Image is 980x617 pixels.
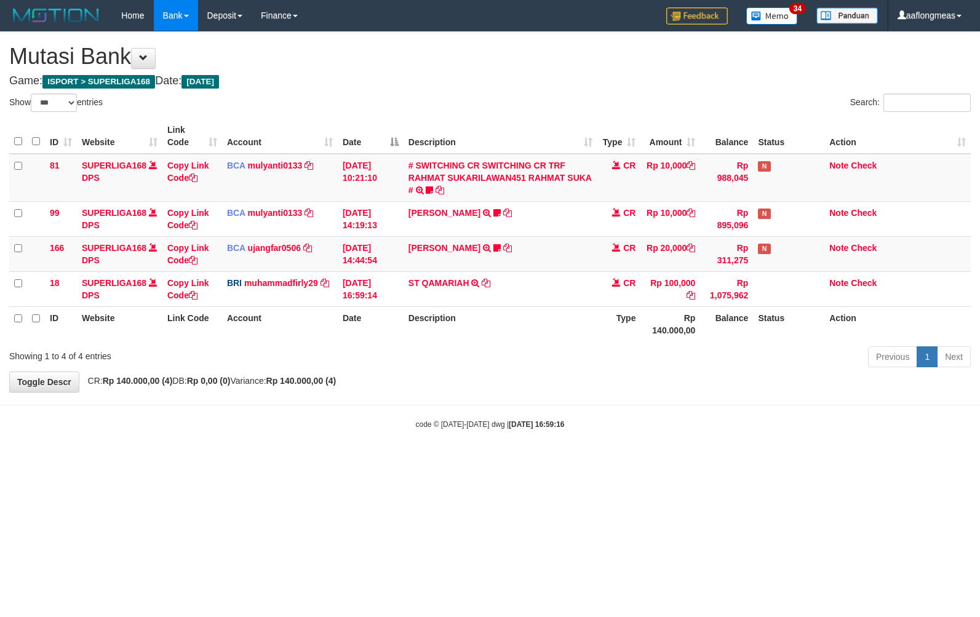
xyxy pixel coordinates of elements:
img: Feedback.jpg [666,7,728,25]
a: Copy mulyanti0133 to clipboard [305,208,313,218]
td: Rp 100,000 [640,271,700,306]
td: Rp 10,000 [640,201,700,236]
span: BCA [227,243,245,253]
strong: [DATE] 16:59:16 [509,420,564,429]
th: Type [597,306,640,341]
span: Has Note [758,209,770,219]
th: Date [338,306,404,341]
td: [DATE] 10:21:10 [338,154,404,202]
th: Action [824,306,971,341]
strong: Rp 140.000,00 (4) [266,376,337,386]
td: DPS [77,236,162,271]
a: Next [937,346,971,367]
a: mulyanti0133 [248,208,303,218]
span: CR [623,243,635,253]
td: Rp 311,275 [700,236,753,271]
a: Copy Rp 10,000 to clipboard [687,208,695,218]
td: Rp 988,045 [700,154,753,202]
a: Check [851,243,877,253]
td: [DATE] 14:44:54 [338,236,404,271]
small: code © [DATE]-[DATE] dwg | [416,420,565,429]
a: Toggle Descr [9,372,79,392]
th: Type: activate to sort column ascending [597,119,640,154]
a: Copy MUHAMMAD REZA to clipboard [503,208,512,218]
span: 18 [50,278,60,288]
a: Copy mulyanti0133 to clipboard [305,161,313,170]
a: Copy Rp 20,000 to clipboard [687,243,695,253]
span: 166 [50,243,64,253]
td: DPS [77,271,162,306]
th: Rp 140.000,00 [640,306,700,341]
a: SUPERLIGA168 [82,161,146,170]
label: Show entries [9,94,103,112]
th: Description [404,306,598,341]
th: Status [753,306,824,341]
span: Has Note [758,161,770,172]
a: Check [851,161,877,170]
a: Note [829,208,848,218]
th: Action: activate to sort column ascending [824,119,971,154]
a: Copy Link Code [167,208,209,230]
a: Copy Rp 10,000 to clipboard [687,161,695,170]
a: Note [829,161,848,170]
a: [PERSON_NAME] [408,243,480,253]
span: [DATE] [181,75,219,89]
label: Search: [850,94,971,112]
img: MOTION_logo.png [9,6,103,25]
input: Search: [883,94,971,112]
th: Status [753,119,824,154]
a: Copy Link Code [167,161,209,183]
span: BCA [227,208,245,218]
th: ID [45,306,77,341]
a: Check [851,278,877,288]
a: Copy Rp 100,000 to clipboard [687,290,695,300]
span: 34 [789,3,806,14]
strong: Rp 0,00 (0) [187,376,231,386]
th: Description: activate to sort column ascending [404,119,598,154]
a: # SWITCHING CR SWITCHING CR TRF RAHMAT SUKARILAWAN451 RAHMAT SUKA # [408,161,592,195]
a: Copy ujangfar0506 to clipboard [303,243,312,253]
th: Link Code [162,306,222,341]
td: [DATE] 16:59:14 [338,271,404,306]
a: mulyanti0133 [248,161,303,170]
th: Website: activate to sort column ascending [77,119,162,154]
div: Showing 1 to 4 of 4 entries [9,345,399,362]
span: 81 [50,161,60,170]
th: Account: activate to sort column ascending [222,119,338,154]
strong: Rp 140.000,00 (4) [103,376,173,386]
td: Rp 10,000 [640,154,700,202]
span: Has Note [758,244,770,254]
td: Rp 895,096 [700,201,753,236]
span: 99 [50,208,60,218]
a: Copy Link Code [167,278,209,300]
th: Website [77,306,162,341]
a: ujangfar0506 [248,243,301,253]
span: CR [623,208,635,218]
a: ST QAMARIAH [408,278,469,288]
span: CR [623,161,635,170]
span: ISPORT > SUPERLIGA168 [42,75,155,89]
a: 1 [917,346,938,367]
th: Balance [700,306,753,341]
th: Account [222,306,338,341]
a: SUPERLIGA168 [82,208,146,218]
a: Check [851,208,877,218]
a: Note [829,278,848,288]
span: CR [623,278,635,288]
a: Copy # SWITCHING CR SWITCHING CR TRF RAHMAT SUKARILAWAN451 RAHMAT SUKA # to clipboard [436,185,444,195]
img: panduan.png [816,7,878,24]
a: muhammadfirly29 [244,278,318,288]
th: Balance [700,119,753,154]
a: Copy ST QAMARIAH to clipboard [482,278,490,288]
a: SUPERLIGA168 [82,278,146,288]
th: Link Code: activate to sort column ascending [162,119,222,154]
a: Copy Link Code [167,243,209,265]
td: DPS [77,154,162,202]
select: Showentries [31,94,77,112]
a: Note [829,243,848,253]
img: Button%20Memo.svg [746,7,798,25]
td: [DATE] 14:19:13 [338,201,404,236]
td: Rp 1,075,962 [700,271,753,306]
td: Rp 20,000 [640,236,700,271]
a: [PERSON_NAME] [408,208,480,218]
